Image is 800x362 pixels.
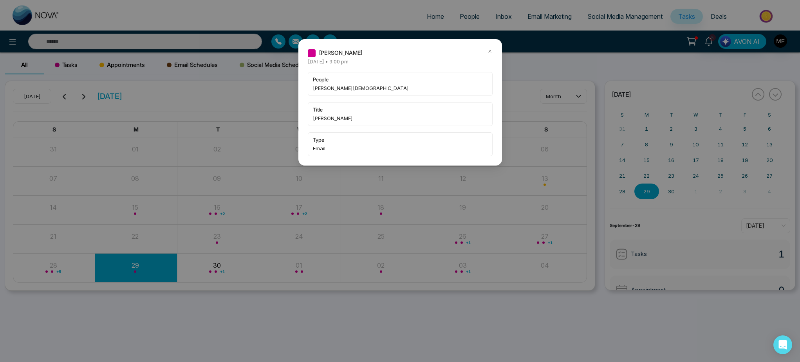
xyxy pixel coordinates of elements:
span: [PERSON_NAME] [319,49,363,57]
span: Email [313,144,488,152]
span: [DATE] • 9:00 pm [308,59,349,65]
span: type [313,136,488,144]
span: [PERSON_NAME][DEMOGRAPHIC_DATA] [313,84,488,92]
span: people [313,76,488,83]
span: title [313,106,488,113]
span: [PERSON_NAME] [313,114,488,122]
div: Open Intercom Messenger [773,335,792,354]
